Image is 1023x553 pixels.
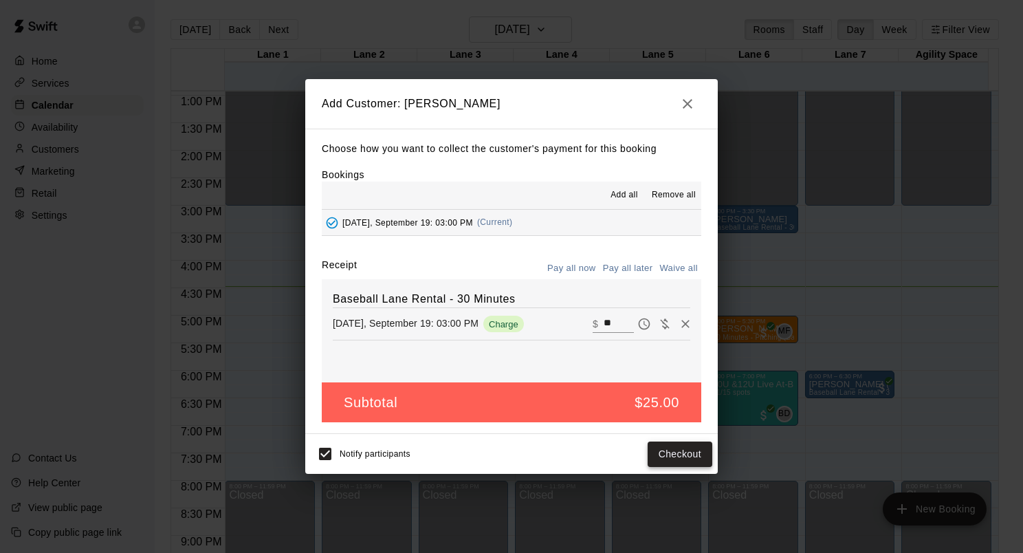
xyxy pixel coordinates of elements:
span: Pay later [634,317,654,329]
button: Checkout [648,442,712,467]
h5: $25.00 [635,393,679,412]
button: Waive all [656,258,701,279]
h2: Add Customer: [PERSON_NAME] [305,79,718,129]
span: Waive payment [654,317,675,329]
span: (Current) [477,217,513,227]
label: Receipt [322,258,357,279]
button: Add all [602,184,646,206]
span: Remove all [652,188,696,202]
button: Remove [675,314,696,334]
button: Pay all later [599,258,657,279]
h6: Baseball Lane Rental - 30 Minutes [333,290,690,308]
label: Bookings [322,169,364,180]
button: Pay all now [544,258,599,279]
span: Notify participants [340,450,410,459]
p: [DATE], September 19: 03:00 PM [333,316,478,330]
h5: Subtotal [344,393,397,412]
p: Choose how you want to collect the customer's payment for this booking [322,140,701,158]
button: Remove all [646,184,701,206]
p: $ [593,317,598,331]
button: Added - Collect Payment[DATE], September 19: 03:00 PM(Current) [322,210,701,235]
button: Added - Collect Payment [322,213,342,233]
span: Charge [483,319,524,329]
span: [DATE], September 19: 03:00 PM [342,217,473,227]
span: Add all [610,188,638,202]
